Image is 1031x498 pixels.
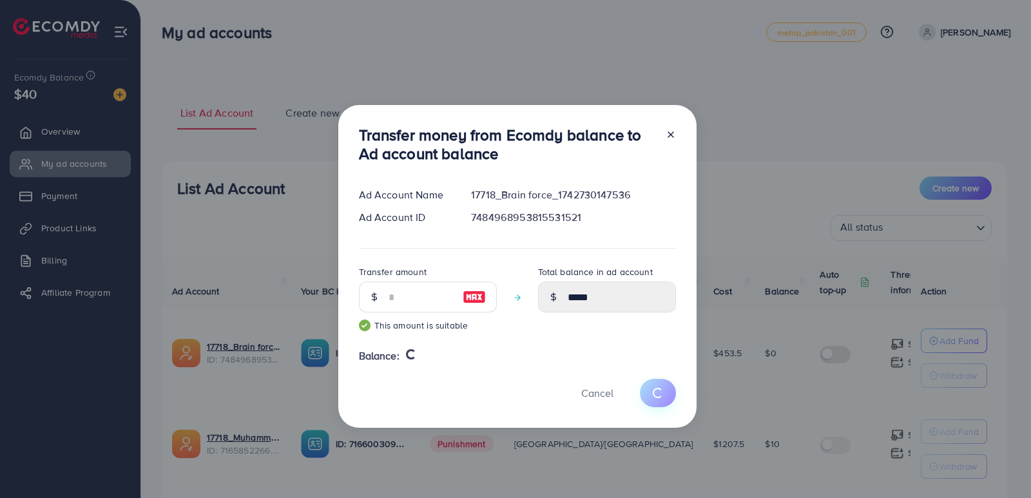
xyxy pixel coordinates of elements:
label: Transfer amount [359,265,427,278]
div: 7484968953815531521 [461,210,686,225]
label: Total balance in ad account [538,265,653,278]
button: Cancel [565,379,630,407]
div: Ad Account ID [349,210,461,225]
div: 17718_Brain force_1742730147536 [461,187,686,202]
span: Balance: [359,349,400,363]
img: image [463,289,486,305]
div: Ad Account Name [349,187,461,202]
span: Cancel [581,386,613,400]
img: guide [359,320,371,331]
iframe: Chat [976,440,1021,488]
small: This amount is suitable [359,319,497,332]
h3: Transfer money from Ecomdy balance to Ad account balance [359,126,655,163]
